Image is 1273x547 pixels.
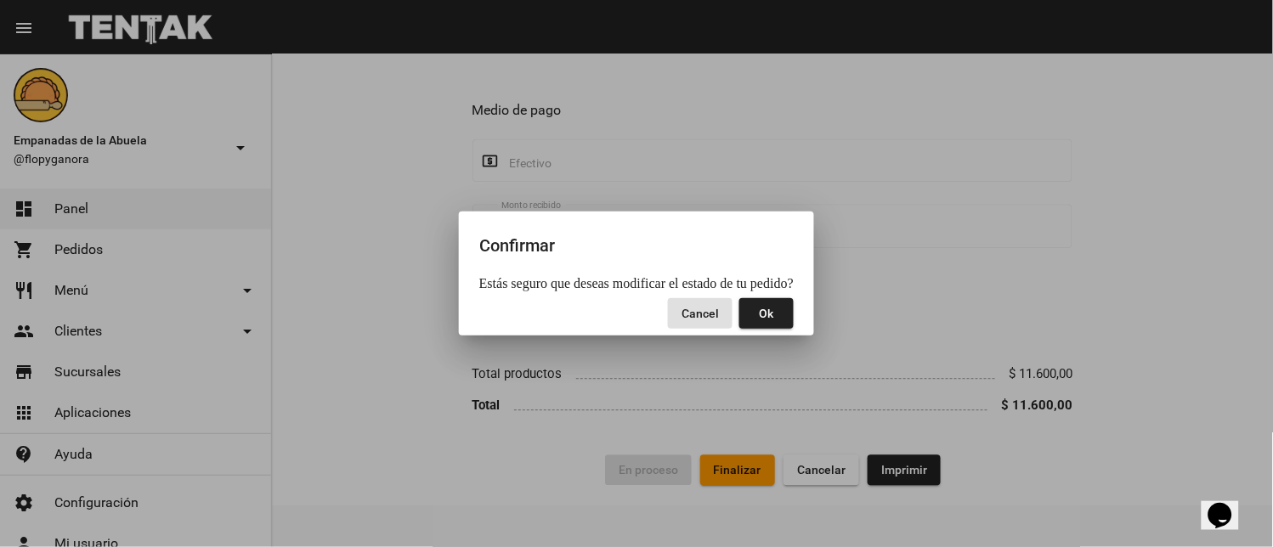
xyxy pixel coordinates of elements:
[682,307,719,320] span: Cancel
[739,298,794,329] button: Close dialog
[479,232,794,259] h2: Confirmar
[668,298,733,329] button: Close dialog
[760,307,774,320] span: Ok
[459,276,814,291] mat-dialog-content: Estás seguro que deseas modificar el estado de tu pedido?
[1202,479,1256,530] iframe: chat widget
